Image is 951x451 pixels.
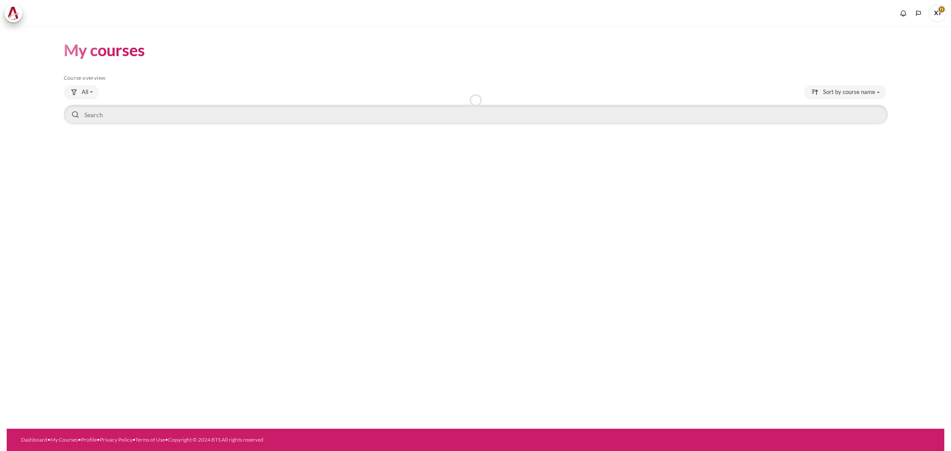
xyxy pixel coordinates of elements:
a: Architeck Architeck [4,4,27,22]
a: Profile [81,436,97,443]
section: Content [7,26,944,139]
button: Sorting drop-down menu [804,85,886,99]
div: Show notification window with no new notifications [897,7,910,20]
span: XT [929,4,947,22]
a: Privacy Policy [100,436,132,443]
a: My Courses [50,436,78,443]
h1: My courses [64,40,145,61]
div: • • • • • [21,436,533,444]
button: Languages [912,7,925,20]
div: Course overview controls [64,85,888,126]
span: All [82,88,88,97]
input: Search [64,105,888,124]
span: Sort by course name [823,88,875,97]
h5: Course overview [64,74,888,82]
a: User menu [929,4,947,22]
a: Terms of Use [135,436,165,443]
button: Grouping drop-down menu [64,85,99,99]
a: Dashboard [21,436,47,443]
img: Architeck [7,7,20,20]
a: Copyright © 2024 BTS All rights reserved [168,436,263,443]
